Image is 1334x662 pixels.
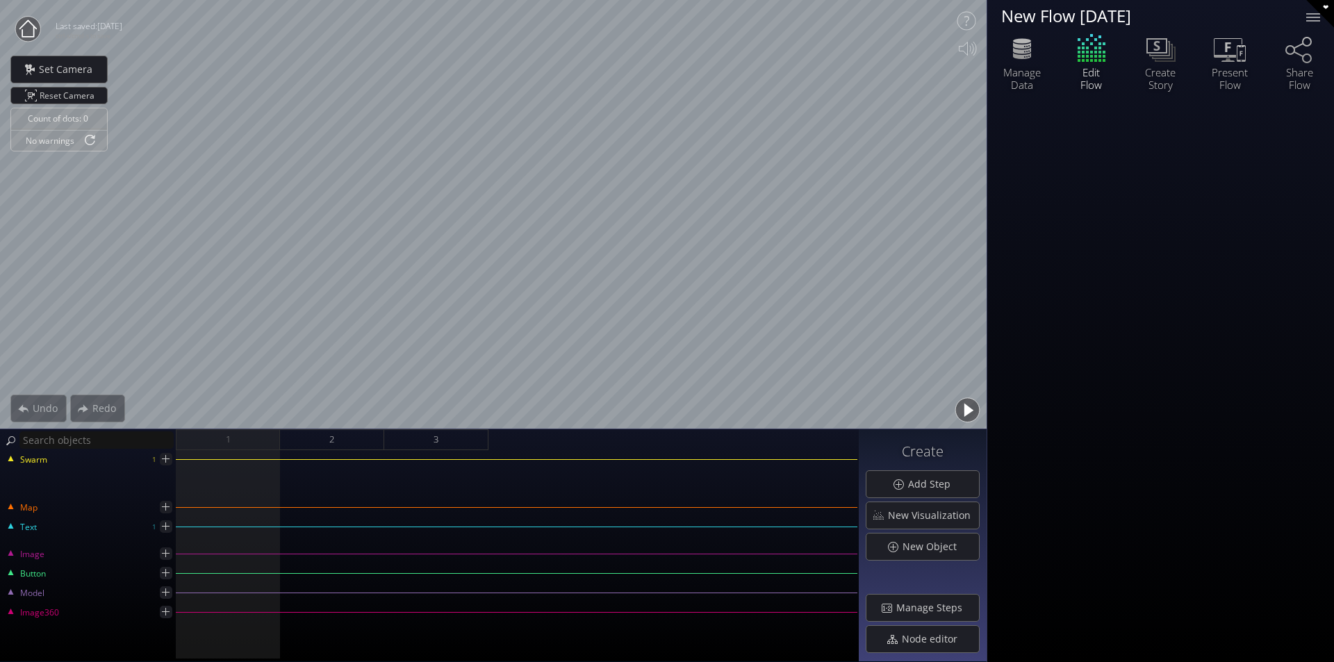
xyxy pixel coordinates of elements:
span: 1 [226,431,231,448]
div: 1 [152,451,156,468]
span: Button [19,568,46,580]
span: Model [19,587,44,599]
span: Image [19,548,44,561]
h3: Create [866,444,980,459]
div: Present Flow [1205,66,1254,91]
span: New Object [902,540,965,554]
span: 3 [434,431,438,448]
div: Create Story [1136,66,1185,91]
span: New Visualization [887,508,979,522]
span: 2 [329,431,334,448]
span: Manage Steps [896,601,971,615]
div: Share Flow [1275,66,1324,91]
span: Map [19,502,38,514]
span: Set Camera [38,63,101,76]
span: Add Step [907,477,959,491]
span: Image360 [19,606,59,619]
span: Swarm [19,454,47,466]
span: Text [19,521,37,533]
div: Manage Data [998,66,1046,91]
div: 1 [152,518,156,536]
span: Node editor [901,632,966,646]
span: Reset Camera [40,88,99,104]
div: New Flow [DATE] [1001,7,1289,24]
input: Search objects [19,431,174,449]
